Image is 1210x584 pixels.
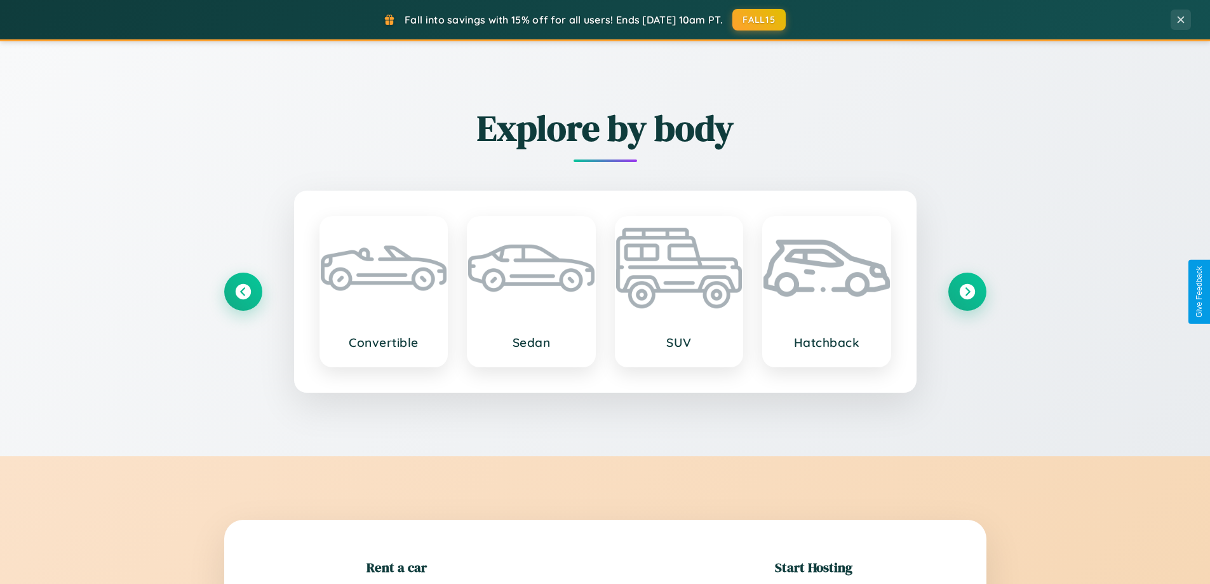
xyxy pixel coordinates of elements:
[776,335,877,350] h3: Hatchback
[333,335,434,350] h3: Convertible
[775,558,852,576] h2: Start Hosting
[405,13,723,26] span: Fall into savings with 15% off for all users! Ends [DATE] 10am PT.
[366,558,427,576] h2: Rent a car
[629,335,730,350] h3: SUV
[732,9,786,31] button: FALL15
[224,104,986,153] h2: Explore by body
[1195,266,1204,318] div: Give Feedback
[481,335,582,350] h3: Sedan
